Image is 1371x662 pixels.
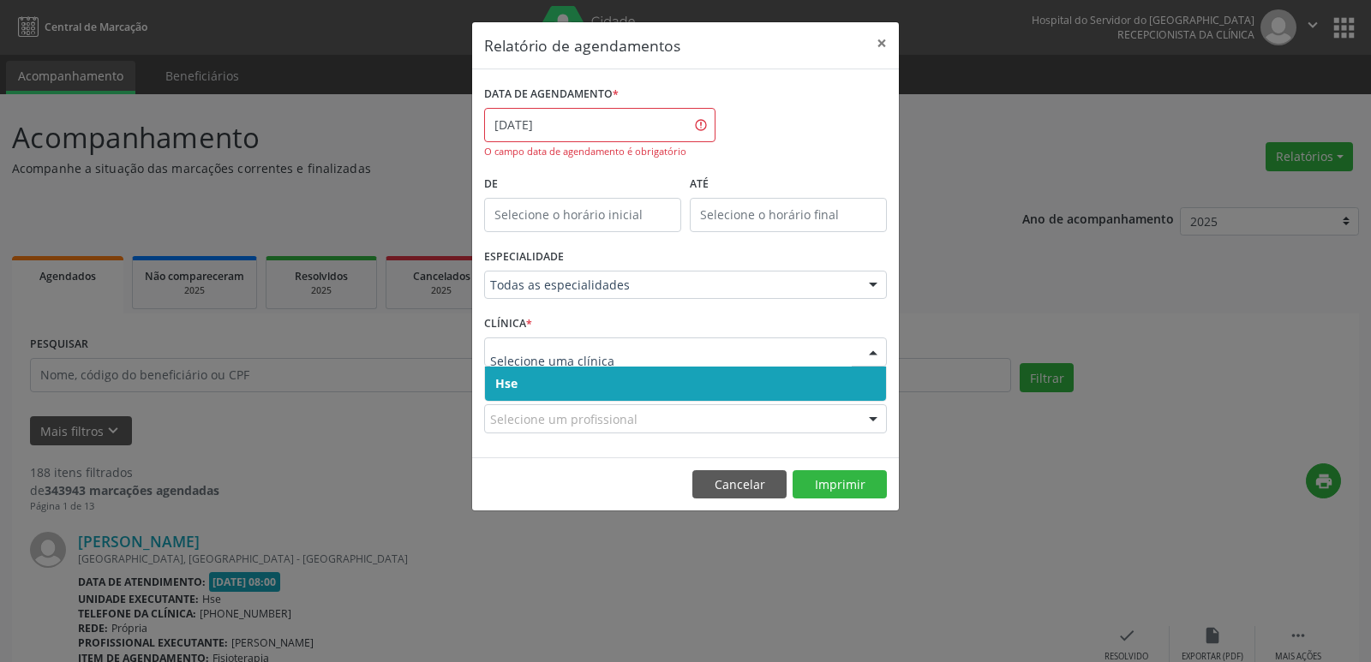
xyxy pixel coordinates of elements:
[490,410,638,428] span: Selecione um profissional
[484,81,619,108] label: DATA DE AGENDAMENTO
[692,470,787,499] button: Cancelar
[484,244,564,271] label: ESPECIALIDADE
[484,171,681,198] label: De
[484,198,681,232] input: Selecione o horário inicial
[490,343,852,378] input: Selecione uma clínica
[495,375,518,391] span: Hse
[793,470,887,499] button: Imprimir
[484,34,680,57] h5: Relatório de agendamentos
[484,145,715,159] div: O campo data de agendamento é obrigatório
[690,171,887,198] label: ATÉ
[690,198,887,232] input: Selecione o horário final
[484,311,532,337] label: CLÍNICA
[865,22,899,64] button: Close
[484,108,715,142] input: Selecione uma data ou intervalo
[490,277,852,294] span: Todas as especialidades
